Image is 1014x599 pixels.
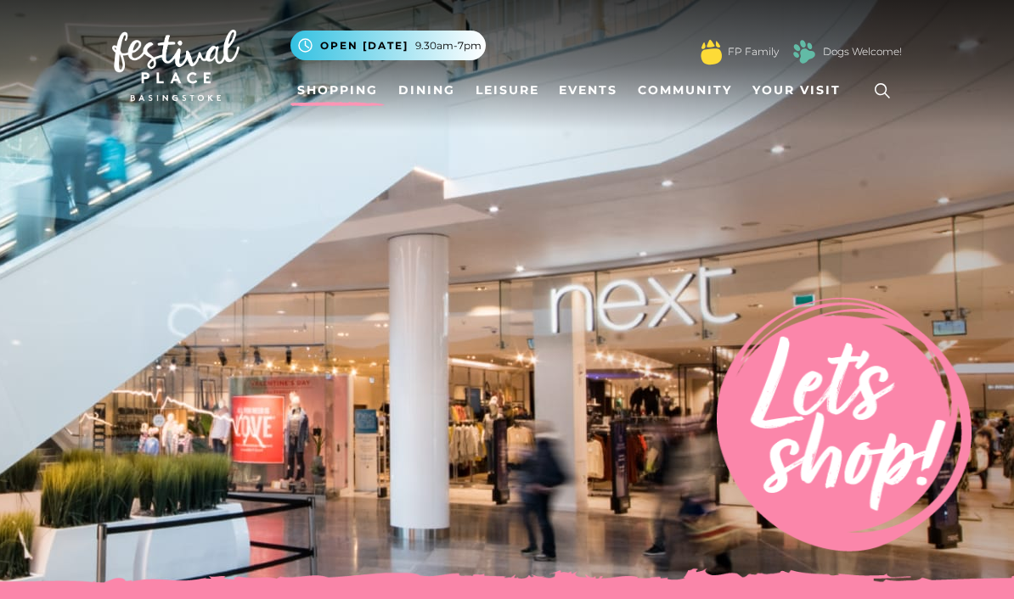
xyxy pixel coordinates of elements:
a: FP Family [728,44,779,59]
a: Events [552,75,624,106]
a: Shopping [290,75,385,106]
img: Festival Place Logo [112,30,239,101]
a: Leisure [469,75,546,106]
span: Open [DATE] [320,38,408,53]
span: Your Visit [752,81,841,99]
a: Dogs Welcome! [823,44,902,59]
span: 9.30am-7pm [415,38,482,53]
a: Your Visit [746,75,856,106]
a: Dining [392,75,462,106]
button: Open [DATE] 9.30am-7pm [290,31,486,60]
a: Community [631,75,739,106]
